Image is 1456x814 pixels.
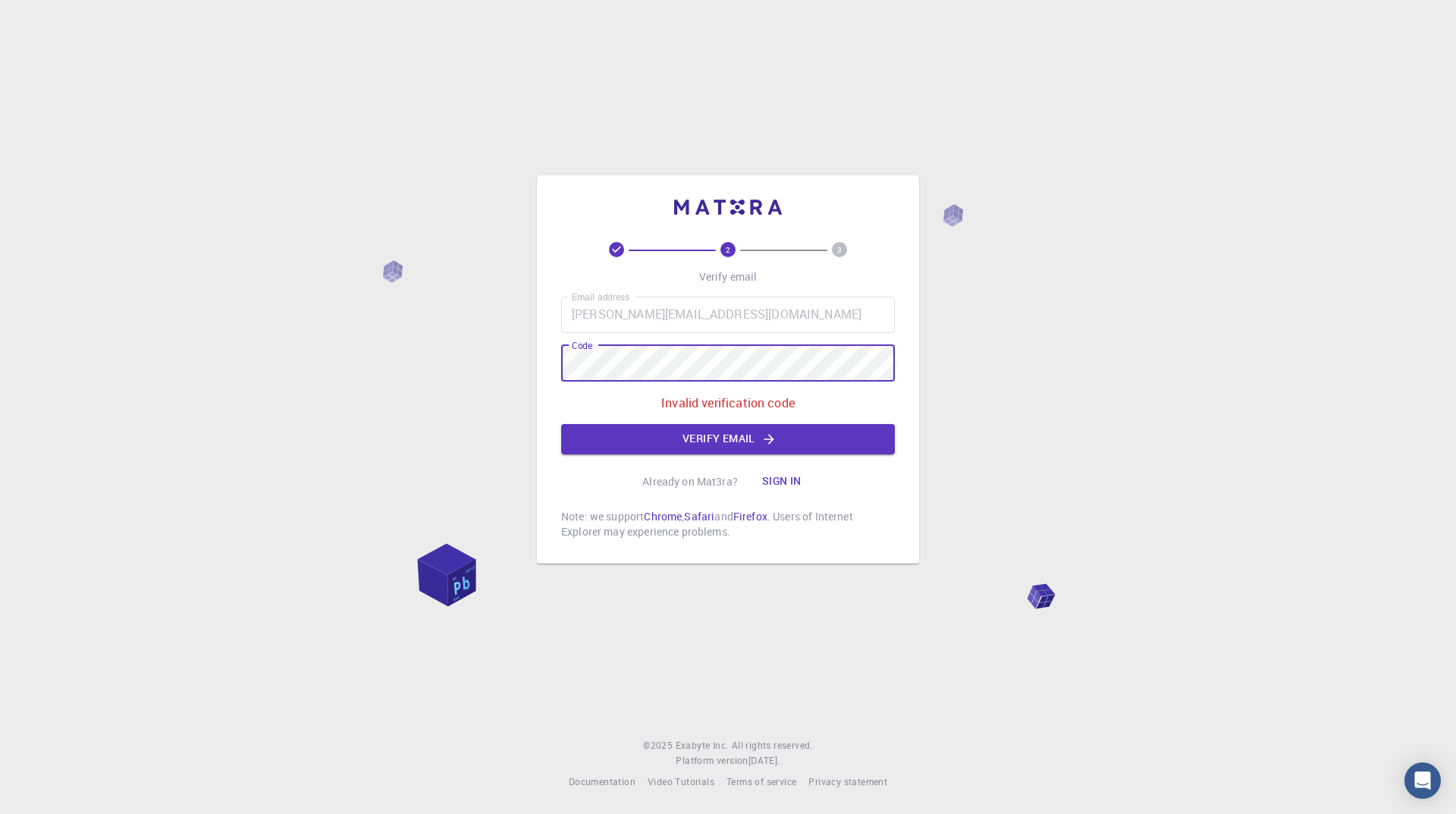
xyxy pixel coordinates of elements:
span: Privacy statement [808,775,887,787]
button: Sign in [750,467,814,497]
div: Open Intercom Messenger [1404,762,1441,799]
span: Documentation [569,775,635,787]
a: Firefox [733,509,767,523]
span: Platform version [676,753,748,768]
a: Terms of service [726,775,796,790]
span: Video Tutorials [648,775,714,787]
a: [DATE]. [748,753,780,768]
text: 3 [837,244,842,255]
p: Note: we support , and . Users of Internet Explorer may experience problems. [561,509,895,539]
span: Terms of service [726,775,796,787]
p: Verify email [699,269,758,284]
span: © 2025 [643,738,675,753]
a: Chrome [644,509,682,523]
a: Privacy statement [808,775,887,790]
a: Safari [684,509,714,523]
span: Exabyte Inc. [676,739,729,751]
a: Exabyte Inc. [676,738,729,753]
a: Documentation [569,775,635,790]
p: Already on Mat3ra? [642,474,738,489]
span: [DATE] . [748,754,780,766]
button: Verify email [561,424,895,454]
label: Code [572,339,592,352]
p: Invalid verification code [661,394,795,412]
label: Email address [572,291,629,303]
a: Video Tutorials [648,775,714,790]
span: All rights reserved. [732,738,813,753]
text: 2 [726,244,730,255]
